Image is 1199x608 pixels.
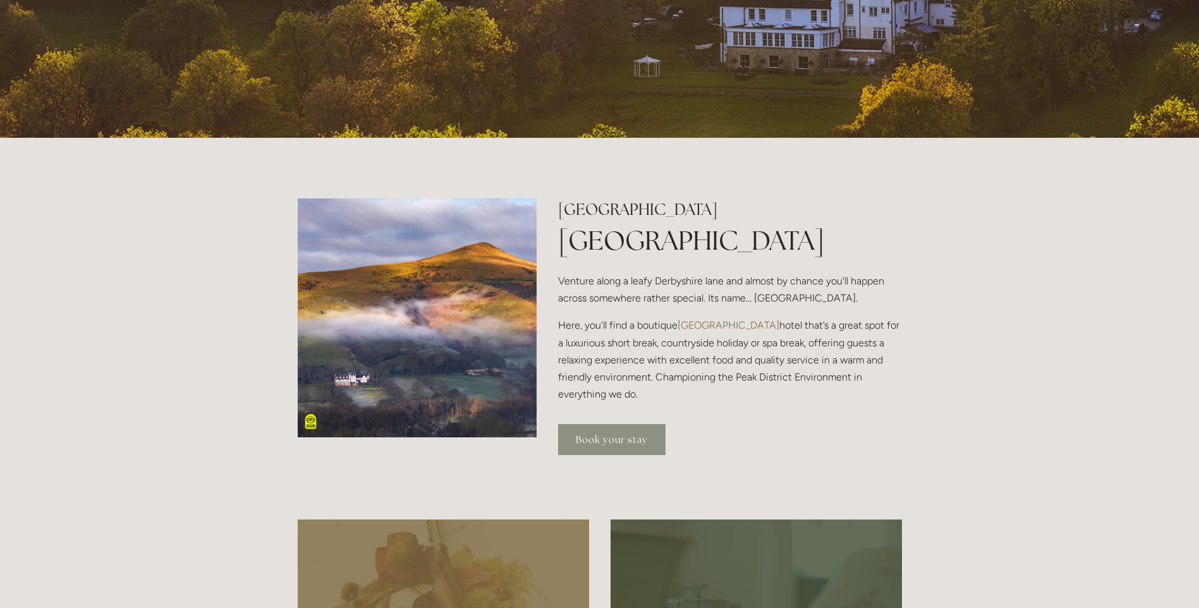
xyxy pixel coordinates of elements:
[558,424,666,455] a: Book your stay
[678,319,779,331] a: [GEOGRAPHIC_DATA]
[558,317,901,403] p: Here, you’ll find a boutique hotel that’s a great spot for a luxurious short break, countryside h...
[298,198,537,438] img: Peak District National Park- misty Lose Hill View. Losehill House
[558,222,901,259] h1: [GEOGRAPHIC_DATA]
[558,272,901,307] p: Venture along a leafy Derbyshire lane and almost by chance you'll happen across somewhere rather ...
[558,198,901,221] h2: [GEOGRAPHIC_DATA]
